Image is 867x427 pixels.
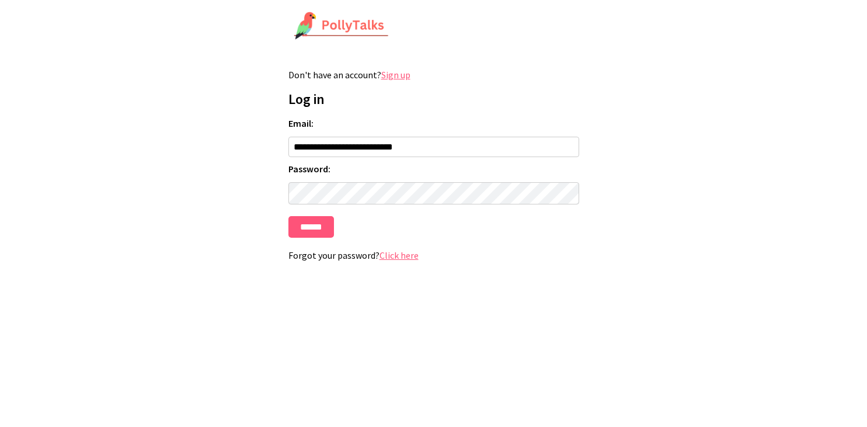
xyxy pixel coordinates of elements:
a: Sign up [381,69,410,81]
label: Password: [288,163,579,175]
label: Email: [288,117,579,129]
p: Don't have an account? [288,69,579,81]
h1: Log in [288,90,579,108]
p: Forgot your password? [288,249,579,261]
img: PollyTalks Logo [294,12,389,41]
a: Click here [379,249,419,261]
